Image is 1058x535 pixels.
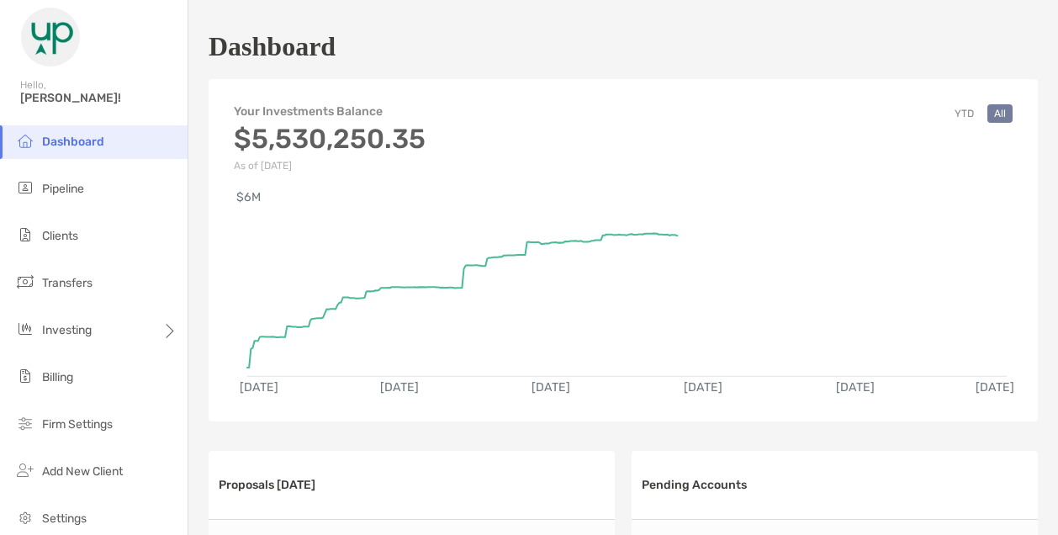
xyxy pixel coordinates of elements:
[532,381,571,395] text: [DATE]
[685,381,723,395] text: [DATE]
[15,130,35,151] img: dashboard icon
[987,104,1013,123] button: All
[209,31,336,62] h1: Dashboard
[42,323,92,337] span: Investing
[380,381,419,395] text: [DATE]
[15,413,35,433] img: firm-settings icon
[15,366,35,386] img: billing icon
[234,104,426,119] h4: Your Investments Balance
[948,104,981,123] button: YTD
[236,190,261,204] text: $6M
[240,381,278,395] text: [DATE]
[234,123,426,155] h3: $5,530,250.35
[234,160,426,172] p: As of [DATE]
[15,319,35,339] img: investing icon
[642,478,747,492] h3: Pending Accounts
[42,511,87,526] span: Settings
[42,276,93,290] span: Transfers
[15,177,35,198] img: pipeline icon
[42,229,78,243] span: Clients
[977,381,1016,395] text: [DATE]
[15,225,35,245] img: clients icon
[42,464,123,479] span: Add New Client
[42,135,104,149] span: Dashboard
[15,507,35,527] img: settings icon
[837,381,875,395] text: [DATE]
[20,7,81,67] img: Zoe Logo
[20,91,177,105] span: [PERSON_NAME]!
[15,460,35,480] img: add_new_client icon
[219,478,315,492] h3: Proposals [DATE]
[42,370,73,384] span: Billing
[42,417,113,432] span: Firm Settings
[15,272,35,292] img: transfers icon
[42,182,84,196] span: Pipeline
